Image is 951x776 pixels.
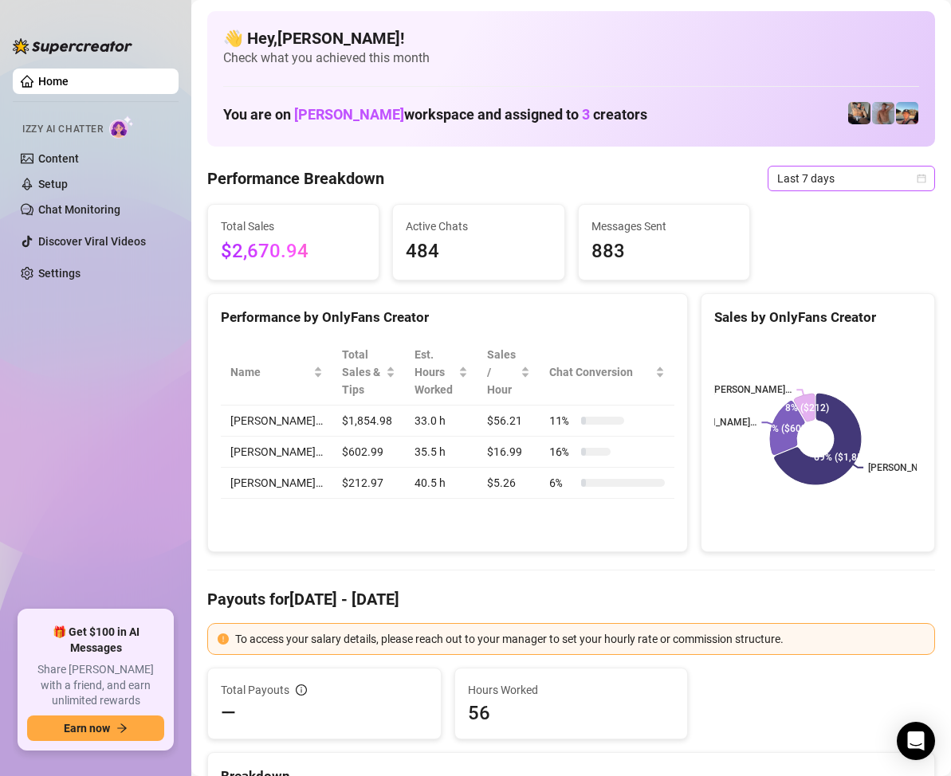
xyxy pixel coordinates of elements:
[38,203,120,216] a: Chat Monitoring
[38,75,69,88] a: Home
[27,625,164,656] span: 🎁 Get $100 in AI Messages
[714,307,922,328] div: Sales by OnlyFans Creator
[917,174,926,183] span: calendar
[221,339,332,406] th: Name
[221,437,332,468] td: [PERSON_NAME]…
[218,633,229,645] span: exclamation-circle
[207,588,935,610] h4: Payouts for [DATE] - [DATE]
[540,339,674,406] th: Chat Conversion
[332,339,405,406] th: Total Sales & Tips
[27,715,164,741] button: Earn nowarrow-right
[13,38,132,54] img: logo-BBDzfeDw.svg
[868,462,948,473] text: [PERSON_NAME]…
[223,106,647,123] h1: You are on workspace and assigned to creators
[487,346,517,398] span: Sales / Hour
[477,339,540,406] th: Sales / Hour
[405,406,478,437] td: 33.0 h
[549,474,575,492] span: 6 %
[235,630,925,648] div: To access your salary details, please reach out to your manager to set your hourly rate or commis...
[582,106,590,123] span: 3
[223,27,919,49] h4: 👋 Hey, [PERSON_NAME] !
[332,468,405,499] td: $212.97
[38,178,68,190] a: Setup
[332,437,405,468] td: $602.99
[221,681,289,699] span: Total Payouts
[207,167,384,190] h4: Performance Breakdown
[38,152,79,165] a: Content
[678,417,757,429] text: [PERSON_NAME]…
[468,681,675,699] span: Hours Worked
[713,384,792,395] text: [PERSON_NAME]…
[477,406,540,437] td: $56.21
[221,218,366,235] span: Total Sales
[116,723,128,734] span: arrow-right
[777,167,925,190] span: Last 7 days
[342,346,383,398] span: Total Sales & Tips
[591,218,737,235] span: Messages Sent
[294,106,404,123] span: [PERSON_NAME]
[27,662,164,709] span: Share [PERSON_NAME] with a friend, and earn unlimited rewards
[591,237,737,267] span: 883
[477,468,540,499] td: $5.26
[221,406,332,437] td: [PERSON_NAME]…
[897,722,935,760] div: Open Intercom Messenger
[221,307,674,328] div: Performance by OnlyFans Creator
[405,437,478,468] td: 35.5 h
[64,722,110,735] span: Earn now
[223,49,919,67] span: Check what you achieved this month
[230,363,310,381] span: Name
[109,116,134,139] img: AI Chatter
[38,235,146,248] a: Discover Viral Videos
[38,267,81,280] a: Settings
[221,237,366,267] span: $2,670.94
[221,468,332,499] td: [PERSON_NAME]…
[415,346,456,398] div: Est. Hours Worked
[468,700,675,726] span: 56
[406,237,551,267] span: 484
[477,437,540,468] td: $16.99
[872,102,894,124] img: Joey
[332,406,405,437] td: $1,854.98
[848,102,870,124] img: George
[406,218,551,235] span: Active Chats
[549,443,575,461] span: 16 %
[549,363,652,381] span: Chat Conversion
[549,412,575,429] span: 11 %
[221,700,236,726] span: —
[296,684,307,696] span: info-circle
[896,102,918,124] img: Zach
[22,122,103,137] span: Izzy AI Chatter
[405,468,478,499] td: 40.5 h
